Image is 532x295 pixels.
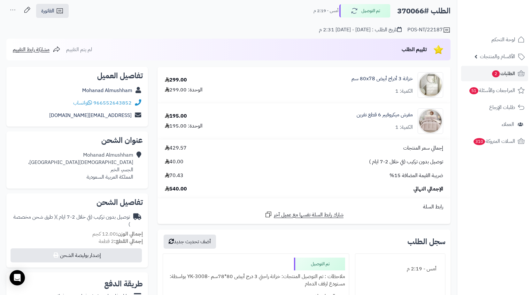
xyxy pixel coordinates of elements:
small: 2 قطعة [99,237,143,245]
div: أمس - 2:19 م [359,263,441,275]
span: شارك رابط السلة نفسها مع عميل آخر [274,211,343,219]
span: تقييم الطلب [402,46,427,53]
span: لوحة التحكم [491,35,515,44]
a: شارك رابط السلة نفسها مع عميل آخر [265,211,343,219]
div: Open Intercom Messenger [10,270,25,285]
span: 540.00 [165,185,187,193]
span: 51 [469,87,478,94]
h2: عنوان الشحن [12,136,143,144]
span: 429.57 [165,144,187,152]
div: الوحدة: 299.00 [165,86,203,94]
img: 1736337196-1-90x90.jpg [418,108,443,134]
button: إصدار بوليصة الشحن [11,248,142,262]
div: Mohanad Almushham [DEMOGRAPHIC_DATA][GEOGRAPHIC_DATA]، الجسر، الخبر المملكة العربية السعودية [28,151,133,181]
a: العملاء [461,117,528,132]
h2: طريقة الدفع [104,280,143,288]
span: 2 [492,70,500,77]
span: العملاء [502,120,514,129]
span: 40.00 [165,158,183,166]
a: لوحة التحكم [461,32,528,47]
div: تم التوصيل [294,258,345,270]
span: السلات المتروكة [473,137,515,146]
span: ضريبة القيمة المضافة 15% [389,172,443,179]
small: أمس - 2:19 م [313,8,338,14]
span: الفاتورة [41,7,54,15]
span: ( طرق شحن مخصصة ) [13,213,130,228]
span: الأقسام والمنتجات [480,52,515,61]
a: Mohanad Almushham [82,87,132,94]
div: الكمية: 1 [395,124,413,131]
a: السلات المتروكة310 [461,134,528,149]
small: 12.00 كجم [92,230,143,238]
div: 195.00 [165,113,187,120]
div: POS-NT/22187 [407,26,451,34]
img: logo-2.png [489,18,526,31]
span: المراجعات والأسئلة [469,86,515,95]
a: الطلبات2 [461,66,528,81]
a: 966552643852 [93,99,132,107]
a: مفرش ميكروفيبر 6 قطع نفرين [357,111,413,119]
div: توصيل بدون تركيب (في خلال 2-7 ايام ) [12,213,130,228]
div: تاريخ الطلب : [DATE] - [DATE] 2:31 م [319,26,402,34]
div: 299.00 [165,76,187,84]
div: ملاحظات : تم التوصيل المنتجات: خزانة راحتي 3 درج أبيض 80*78سم -YK-3008 بواسطة: مستودع ارفف الدمام [167,270,345,290]
span: الطلبات [491,69,515,78]
div: الوحدة: 195.00 [165,122,203,130]
h2: تفاصيل الشحن [12,198,143,206]
a: خزانة 3 أدراج أبيض ‎80x78 سم‏ [351,75,413,82]
img: 1747726412-1722524118422-1707225732053-1702539019812-884456456456-90x90.jpg [418,72,443,98]
div: الكمية: 1 [395,88,413,95]
div: رابط السلة [160,203,448,211]
strong: إجمالي القطع: [114,237,143,245]
h2: الطلب #370066 [397,4,451,18]
strong: إجمالي الوزن: [116,230,143,238]
a: طلبات الإرجاع [461,100,528,115]
span: 310 [474,138,485,145]
span: مشاركة رابط التقييم [13,46,50,53]
span: الإجمالي النهائي [413,185,443,193]
a: المراجعات والأسئلة51 [461,83,528,98]
button: أضف تحديث جديد [164,235,216,249]
button: تم التوصيل [339,4,390,18]
span: طلبات الإرجاع [489,103,515,112]
h3: سجل الطلب [407,238,445,245]
span: لم يتم التقييم [66,46,92,53]
a: واتساب [73,99,92,107]
a: مشاركة رابط التقييم [13,46,60,53]
a: الفاتورة [36,4,69,18]
span: توصيل بدون تركيب (في خلال 2-7 ايام ) [369,158,443,166]
a: [EMAIL_ADDRESS][DOMAIN_NAME] [49,112,132,119]
span: 70.43 [165,172,183,179]
span: إجمالي سعر المنتجات [403,144,443,152]
h2: تفاصيل العميل [12,72,143,80]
